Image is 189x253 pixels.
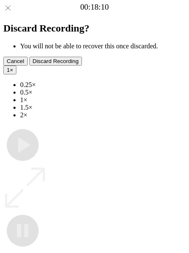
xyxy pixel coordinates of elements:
[80,3,109,12] a: 00:18:10
[7,67,10,73] span: 1
[3,57,28,66] button: Cancel
[3,66,16,74] button: 1×
[29,57,82,66] button: Discard Recording
[3,23,186,34] h2: Discard Recording?
[20,89,186,96] li: 0.5×
[20,111,186,119] li: 2×
[20,81,186,89] li: 0.25×
[20,42,186,50] li: You will not be able to recover this once discarded.
[20,104,186,111] li: 1.5×
[20,96,186,104] li: 1×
